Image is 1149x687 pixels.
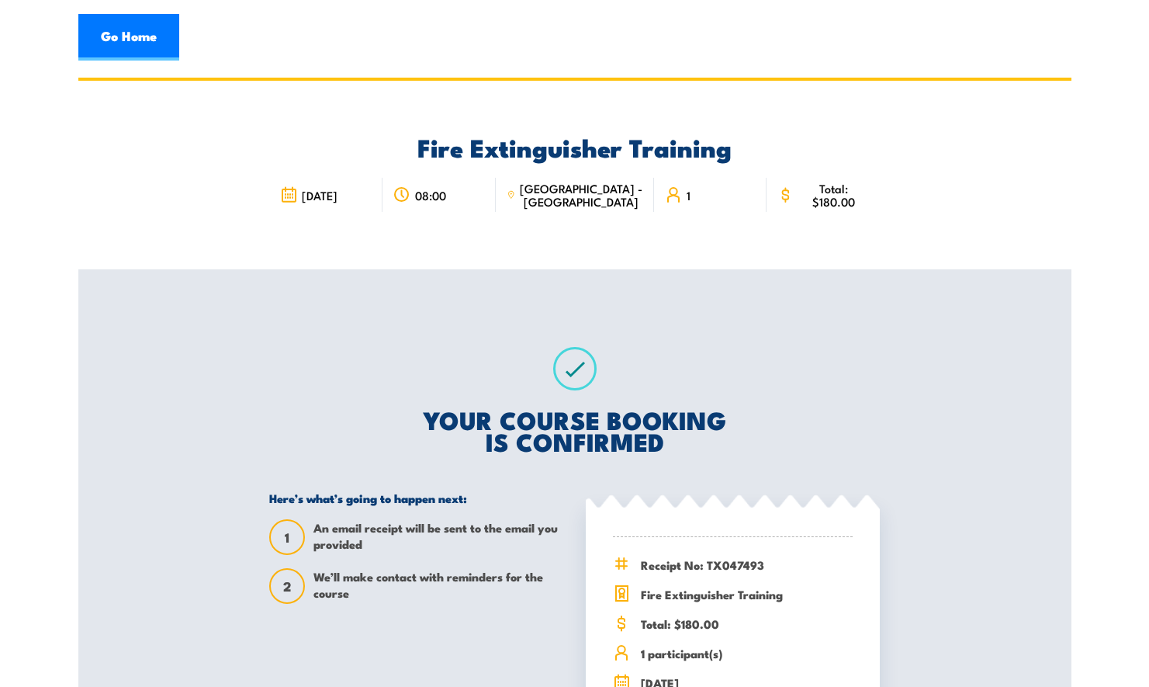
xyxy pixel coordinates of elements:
[271,578,303,595] span: 2
[641,644,853,662] span: 1 participant(s)
[687,189,690,202] span: 1
[641,556,853,574] span: Receipt No: TX047493
[313,568,563,604] span: We’ll make contact with reminders for the course
[415,189,446,202] span: 08:00
[271,529,303,546] span: 1
[302,189,337,202] span: [DATE]
[269,136,880,158] h2: Fire Extinguisher Training
[798,182,869,208] span: Total: $180.00
[641,615,853,633] span: Total: $180.00
[313,519,563,555] span: An email receipt will be sent to the email you provided
[78,14,179,61] a: Go Home
[269,408,880,452] h2: YOUR COURSE BOOKING IS CONFIRMED
[269,491,563,505] h5: Here’s what’s going to happen next:
[641,585,853,603] span: Fire Extinguisher Training
[520,182,643,208] span: [GEOGRAPHIC_DATA] - [GEOGRAPHIC_DATA]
